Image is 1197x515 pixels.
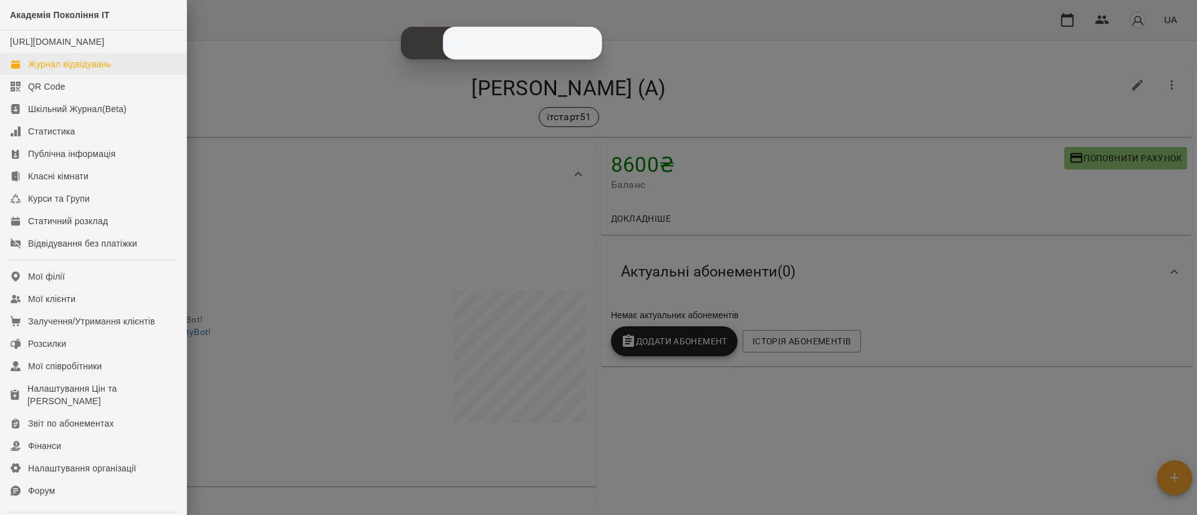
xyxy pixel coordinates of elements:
div: Статистика [28,125,75,138]
div: Курси та Групи [28,192,90,205]
div: Класні кімнати [28,170,89,182]
div: Фінанси [28,440,61,452]
div: Відвідування без платіжки [28,237,137,250]
div: Налаштування Цін та [PERSON_NAME] [27,382,176,407]
div: Статичний розклад [28,215,108,227]
div: Налаштування організації [28,462,137,475]
div: Публічна інформація [28,148,115,160]
div: QR Code [28,80,65,93]
span: Академія Покоління ІТ [10,10,110,20]
div: Звіт по абонементах [28,417,114,430]
div: Мої співробітники [28,360,102,372]
div: Залучення/Утримання клієнтів [28,315,155,328]
div: Форум [28,484,55,497]
div: Журнал відвідувань [28,58,111,70]
div: Мої клієнти [28,293,75,305]
a: [URL][DOMAIN_NAME] [10,37,104,47]
div: Шкільний Журнал(Beta) [28,103,127,115]
div: Розсилки [28,338,66,350]
div: Мої філії [28,270,65,283]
